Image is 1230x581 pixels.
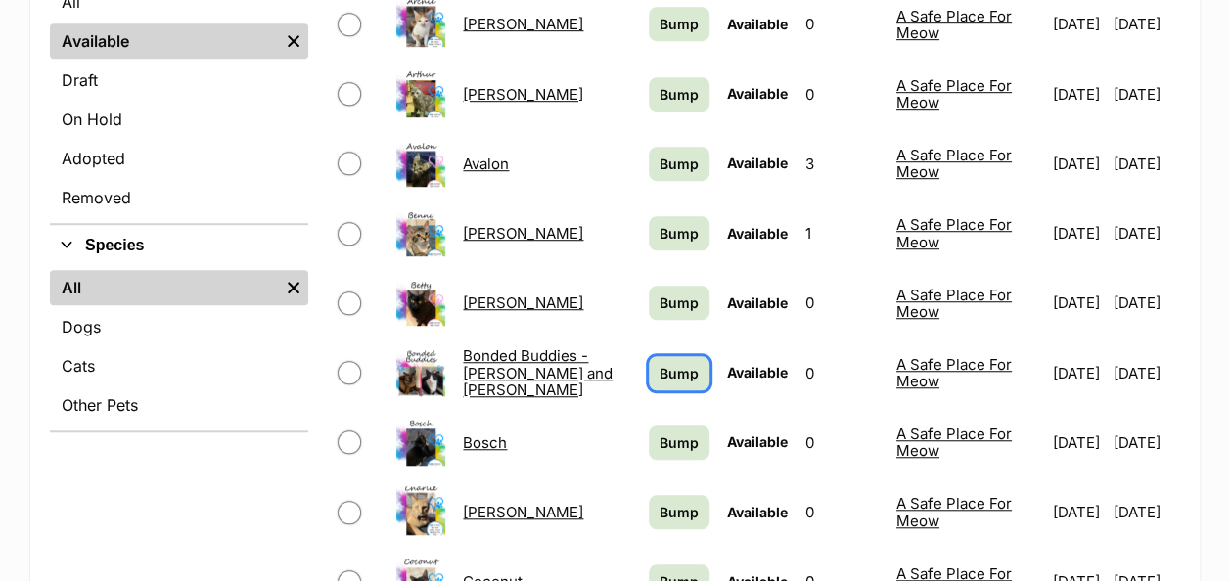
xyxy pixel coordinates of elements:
[727,504,788,520] span: Available
[463,503,583,521] a: [PERSON_NAME]
[1113,200,1178,267] td: [DATE]
[649,147,709,181] a: Bump
[727,225,788,242] span: Available
[1113,61,1178,128] td: [DATE]
[1113,269,1178,336] td: [DATE]
[727,364,788,380] span: Available
[1113,130,1178,198] td: [DATE]
[1044,478,1111,546] td: [DATE]
[50,348,308,383] a: Cats
[797,409,887,476] td: 0
[1044,200,1111,267] td: [DATE]
[463,293,583,312] a: [PERSON_NAME]
[1044,339,1111,407] td: [DATE]
[797,269,887,336] td: 0
[660,14,699,34] span: Bump
[50,270,279,305] a: All
[797,339,887,407] td: 0
[649,77,709,112] a: Bump
[797,478,887,546] td: 0
[463,85,583,104] a: [PERSON_NAME]
[896,355,1012,390] a: A Safe Place For Meow
[279,270,308,305] a: Remove filter
[649,495,709,529] a: Bump
[1044,130,1111,198] td: [DATE]
[50,63,308,98] a: Draft
[50,309,308,344] a: Dogs
[649,425,709,460] a: Bump
[660,363,699,383] span: Bump
[727,294,788,311] span: Available
[463,224,583,243] a: [PERSON_NAME]
[1044,269,1111,336] td: [DATE]
[649,356,709,390] a: Bump
[50,141,308,176] a: Adopted
[1113,409,1178,476] td: [DATE]
[797,200,887,267] td: 1
[1044,409,1111,476] td: [DATE]
[660,154,699,174] span: Bump
[50,387,308,423] a: Other Pets
[727,433,788,450] span: Available
[660,84,699,105] span: Bump
[1113,478,1178,546] td: [DATE]
[660,432,699,453] span: Bump
[463,433,507,452] a: Bosch
[896,215,1012,250] a: A Safe Place For Meow
[463,15,583,33] a: [PERSON_NAME]
[896,7,1012,42] a: A Safe Place For Meow
[727,85,788,102] span: Available
[896,286,1012,321] a: A Safe Place For Meow
[660,502,699,522] span: Bump
[50,102,308,137] a: On Hold
[279,23,308,59] a: Remove filter
[50,23,279,59] a: Available
[50,266,308,430] div: Species
[50,180,308,215] a: Removed
[896,494,1012,529] a: A Safe Place For Meow
[727,16,788,32] span: Available
[727,155,788,171] span: Available
[660,223,699,244] span: Bump
[797,61,887,128] td: 0
[1044,61,1111,128] td: [DATE]
[660,292,699,313] span: Bump
[649,7,709,41] a: Bump
[463,346,613,399] a: Bonded Buddies - [PERSON_NAME] and [PERSON_NAME]
[896,146,1012,181] a: A Safe Place For Meow
[649,286,709,320] a: Bump
[797,130,887,198] td: 3
[50,233,308,258] button: Species
[1113,339,1178,407] td: [DATE]
[896,76,1012,112] a: A Safe Place For Meow
[649,216,709,250] a: Bump
[896,425,1012,460] a: A Safe Place For Meow
[463,155,509,173] a: Avalon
